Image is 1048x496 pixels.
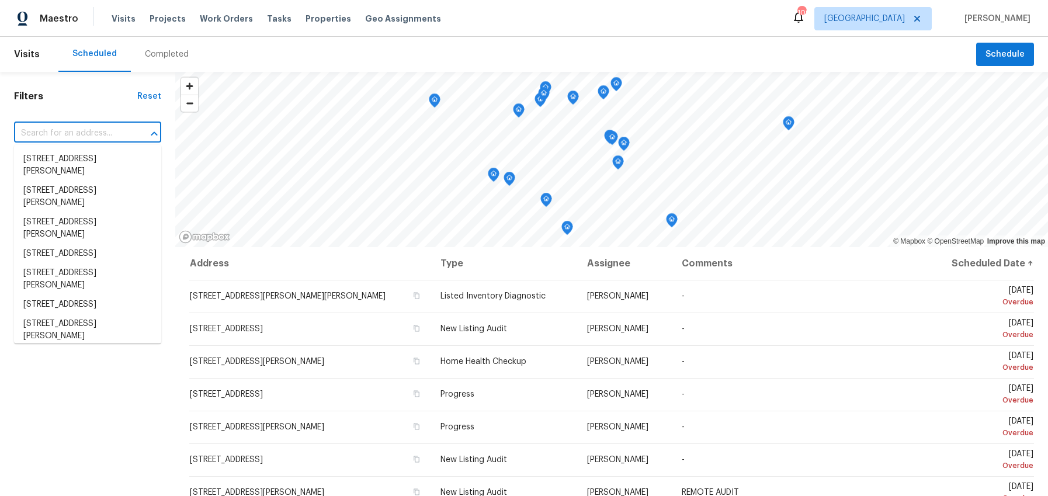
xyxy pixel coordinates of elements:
[598,85,609,103] div: Map marker
[618,137,630,155] div: Map marker
[411,389,422,399] button: Copy Address
[411,356,422,366] button: Copy Address
[682,456,685,464] span: -
[535,93,546,111] div: Map marker
[175,72,1048,247] canvas: Map
[587,358,648,366] span: [PERSON_NAME]
[179,230,230,244] a: Mapbox homepage
[440,292,546,300] span: Listed Inventory Diagnostic
[200,13,253,25] span: Work Orders
[189,247,431,280] th: Address
[411,421,422,432] button: Copy Address
[893,237,925,245] a: Mapbox
[561,221,573,239] div: Map marker
[935,417,1033,439] span: [DATE]
[411,323,422,334] button: Copy Address
[190,390,263,398] span: [STREET_ADDRESS]
[190,423,324,431] span: [STREET_ADDRESS][PERSON_NAME]
[365,13,441,25] span: Geo Assignments
[682,390,685,398] span: -
[540,81,551,99] div: Map marker
[40,13,78,25] span: Maestro
[935,394,1033,406] div: Overdue
[513,103,525,122] div: Map marker
[150,13,186,25] span: Projects
[411,290,422,301] button: Copy Address
[604,130,616,148] div: Map marker
[146,126,162,142] button: Close
[610,77,622,95] div: Map marker
[578,247,672,280] th: Assignee
[606,131,618,149] div: Map marker
[14,150,161,181] li: [STREET_ADDRESS][PERSON_NAME]
[504,172,515,190] div: Map marker
[14,124,129,143] input: Search for an address...
[72,48,117,60] div: Scheduled
[145,48,189,60] div: Completed
[935,450,1033,471] span: [DATE]
[14,263,161,295] li: [STREET_ADDRESS][PERSON_NAME]
[14,213,161,244] li: [STREET_ADDRESS][PERSON_NAME]
[935,460,1033,471] div: Overdue
[927,237,984,245] a: OpenStreetMap
[976,43,1034,67] button: Schedule
[960,13,1030,25] span: [PERSON_NAME]
[190,292,386,300] span: [STREET_ADDRESS][PERSON_NAME][PERSON_NAME]
[137,91,161,102] div: Reset
[925,247,1034,280] th: Scheduled Date ↑
[935,319,1033,341] span: [DATE]
[440,456,507,464] span: New Listing Audit
[985,47,1025,62] span: Schedule
[267,15,292,23] span: Tasks
[540,193,552,211] div: Map marker
[672,247,926,280] th: Comments
[587,423,648,431] span: [PERSON_NAME]
[587,292,648,300] span: [PERSON_NAME]
[190,358,324,366] span: [STREET_ADDRESS][PERSON_NAME]
[587,390,648,398] span: [PERSON_NAME]
[587,325,648,333] span: [PERSON_NAME]
[935,427,1033,439] div: Overdue
[797,7,806,19] div: 109
[682,423,685,431] span: -
[935,296,1033,308] div: Overdue
[538,87,550,105] div: Map marker
[567,91,579,109] div: Map marker
[14,181,161,213] li: [STREET_ADDRESS][PERSON_NAME]
[824,13,905,25] span: [GEOGRAPHIC_DATA]
[682,358,685,366] span: -
[14,244,161,263] li: [STREET_ADDRESS]
[987,237,1045,245] a: Improve this map
[935,286,1033,308] span: [DATE]
[682,292,685,300] span: -
[14,295,161,314] li: [STREET_ADDRESS]
[306,13,351,25] span: Properties
[14,91,137,102] h1: Filters
[935,362,1033,373] div: Overdue
[429,93,440,112] div: Map marker
[783,116,794,134] div: Map marker
[440,325,507,333] span: New Listing Audit
[411,454,422,464] button: Copy Address
[666,213,678,231] div: Map marker
[440,423,474,431] span: Progress
[440,390,474,398] span: Progress
[612,155,624,174] div: Map marker
[935,384,1033,406] span: [DATE]
[587,456,648,464] span: [PERSON_NAME]
[935,329,1033,341] div: Overdue
[181,78,198,95] button: Zoom in
[431,247,578,280] th: Type
[112,13,136,25] span: Visits
[181,95,198,112] button: Zoom out
[935,352,1033,373] span: [DATE]
[14,314,161,346] li: [STREET_ADDRESS][PERSON_NAME]
[488,168,499,186] div: Map marker
[14,41,40,67] span: Visits
[190,456,263,464] span: [STREET_ADDRESS]
[440,358,526,366] span: Home Health Checkup
[190,325,263,333] span: [STREET_ADDRESS]
[682,325,685,333] span: -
